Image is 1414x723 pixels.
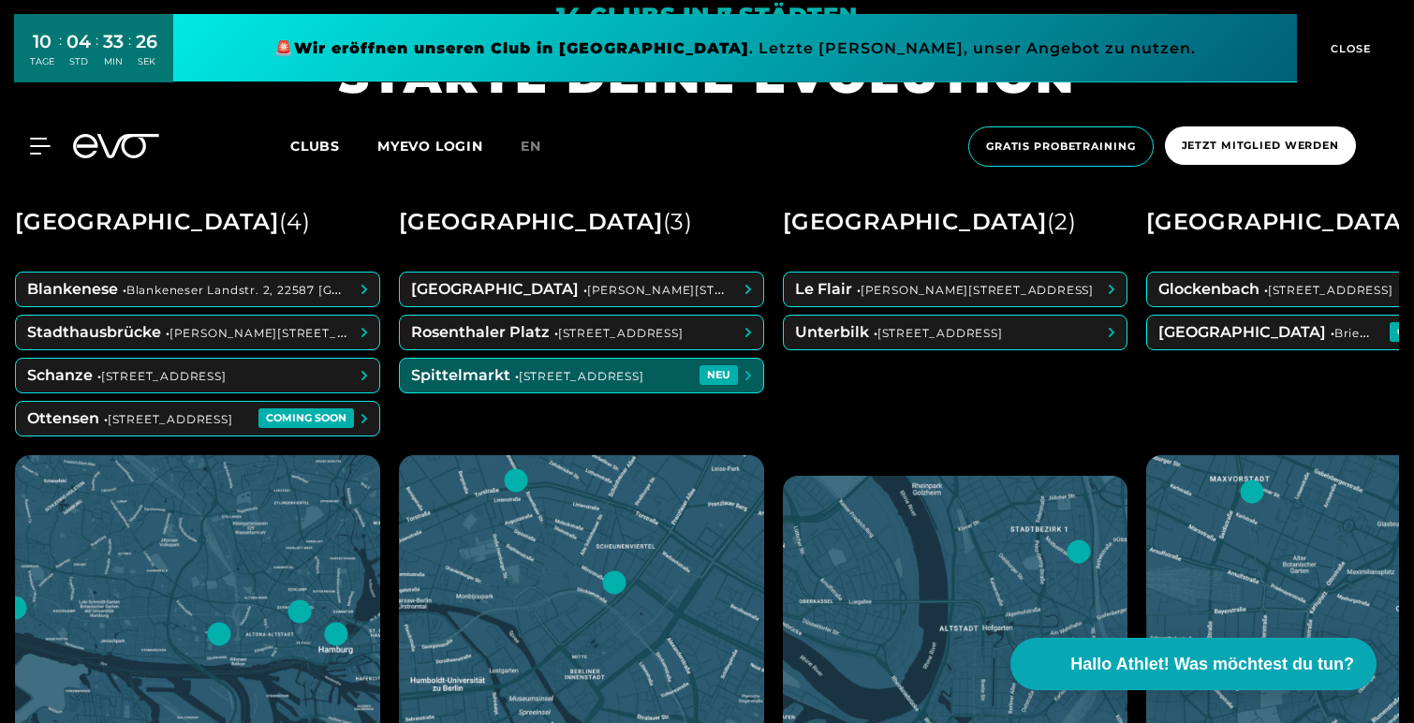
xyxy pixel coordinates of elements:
span: Gratis Probetraining [986,139,1136,155]
a: Clubs [290,137,377,155]
div: 33 [103,28,124,55]
div: [GEOGRAPHIC_DATA] [399,200,693,243]
span: CLOSE [1326,40,1372,57]
div: TAGE [30,55,54,68]
a: Gratis Probetraining [963,126,1159,167]
span: Clubs [290,138,340,155]
div: 10 [30,28,54,55]
span: Hallo Athlet! Was möchtest du tun? [1070,652,1354,677]
div: : [96,30,98,80]
span: ( 4 ) [279,208,311,235]
span: ( 3 ) [663,208,693,235]
a: MYEVO LOGIN [377,138,483,155]
div: [GEOGRAPHIC_DATA] [783,200,1077,243]
button: CLOSE [1297,14,1400,82]
span: Jetzt Mitglied werden [1182,138,1339,154]
div: 26 [136,28,157,55]
div: [GEOGRAPHIC_DATA] [15,200,311,243]
a: en [521,136,564,157]
div: STD [66,55,91,68]
span: ( 2 ) [1047,208,1077,235]
div: SEK [136,55,157,68]
div: 04 [66,28,91,55]
a: Jetzt Mitglied werden [1159,126,1362,167]
div: MIN [103,55,124,68]
button: Hallo Athlet! Was möchtest du tun? [1010,638,1377,690]
div: : [59,30,62,80]
div: : [128,30,131,80]
span: en [521,138,541,155]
